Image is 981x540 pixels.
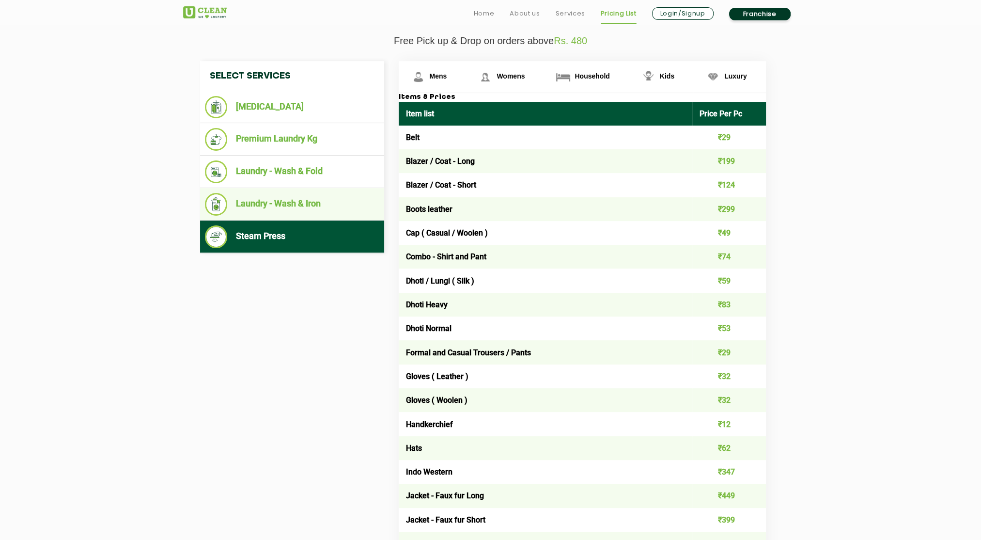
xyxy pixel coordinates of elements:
td: Jacket - Faux fur Long [399,484,693,508]
td: ₹32 [692,365,766,388]
td: ₹74 [692,245,766,269]
span: Household [575,72,609,80]
a: Login/Signup [652,7,714,20]
img: Mens [410,68,427,85]
td: Dhoti / Lungi ( Silk ) [399,269,693,292]
img: Laundry - Wash & Fold [205,160,228,183]
a: Pricing List [601,8,637,19]
td: Indo Western [399,460,693,484]
img: Laundry - Wash & Iron [205,193,228,216]
img: UClean Laundry and Dry Cleaning [183,6,227,18]
span: Rs. 480 [554,35,587,46]
h3: Items & Prices [399,93,766,102]
td: ₹347 [692,460,766,484]
td: ₹29 [692,126,766,149]
li: Laundry - Wash & Iron [205,193,379,216]
a: Services [555,8,585,19]
td: ₹124 [692,173,766,197]
td: Belt [399,126,693,149]
img: Kids [640,68,657,85]
td: ₹199 [692,149,766,173]
td: ₹29 [692,340,766,364]
td: Boots leather [399,197,693,221]
td: Combo - Shirt and Pant [399,245,693,269]
td: Jacket - Faux fur Short [399,508,693,532]
h4: Select Services [200,61,384,91]
img: Steam Press [205,225,228,248]
img: Womens [477,68,494,85]
img: Household [555,68,572,85]
td: Formal and Casual Trousers / Pants [399,340,693,364]
li: Steam Press [205,225,379,248]
img: Luxury [704,68,721,85]
td: ₹32 [692,388,766,412]
td: ₹49 [692,221,766,245]
td: ₹12 [692,412,766,436]
td: Gloves ( Leather ) [399,365,693,388]
td: Blazer / Coat - Short [399,173,693,197]
td: ₹299 [692,197,766,221]
a: Franchise [729,8,791,20]
span: Kids [660,72,674,80]
a: About us [510,8,540,19]
td: Dhoti Heavy [399,293,693,317]
td: ₹83 [692,293,766,317]
td: Hats [399,436,693,460]
th: Price Per Pc [692,102,766,126]
a: Home [474,8,495,19]
td: ₹62 [692,436,766,460]
span: Womens [497,72,525,80]
td: Blazer / Coat - Long [399,149,693,173]
td: Dhoti Normal [399,317,693,340]
th: Item list [399,102,693,126]
li: Premium Laundry Kg [205,128,379,151]
td: ₹59 [692,269,766,292]
td: Gloves ( Woolen ) [399,388,693,412]
span: Mens [430,72,447,80]
td: ₹53 [692,317,766,340]
span: Luxury [724,72,747,80]
td: Handkerchief [399,412,693,436]
td: Cap ( Casual / Woolen ) [399,221,693,245]
img: Premium Laundry Kg [205,128,228,151]
li: Laundry - Wash & Fold [205,160,379,183]
p: Free Pick up & Drop on orders above [183,35,798,47]
img: Dry Cleaning [205,96,228,118]
td: ₹449 [692,484,766,508]
td: ₹399 [692,508,766,532]
li: [MEDICAL_DATA] [205,96,379,118]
